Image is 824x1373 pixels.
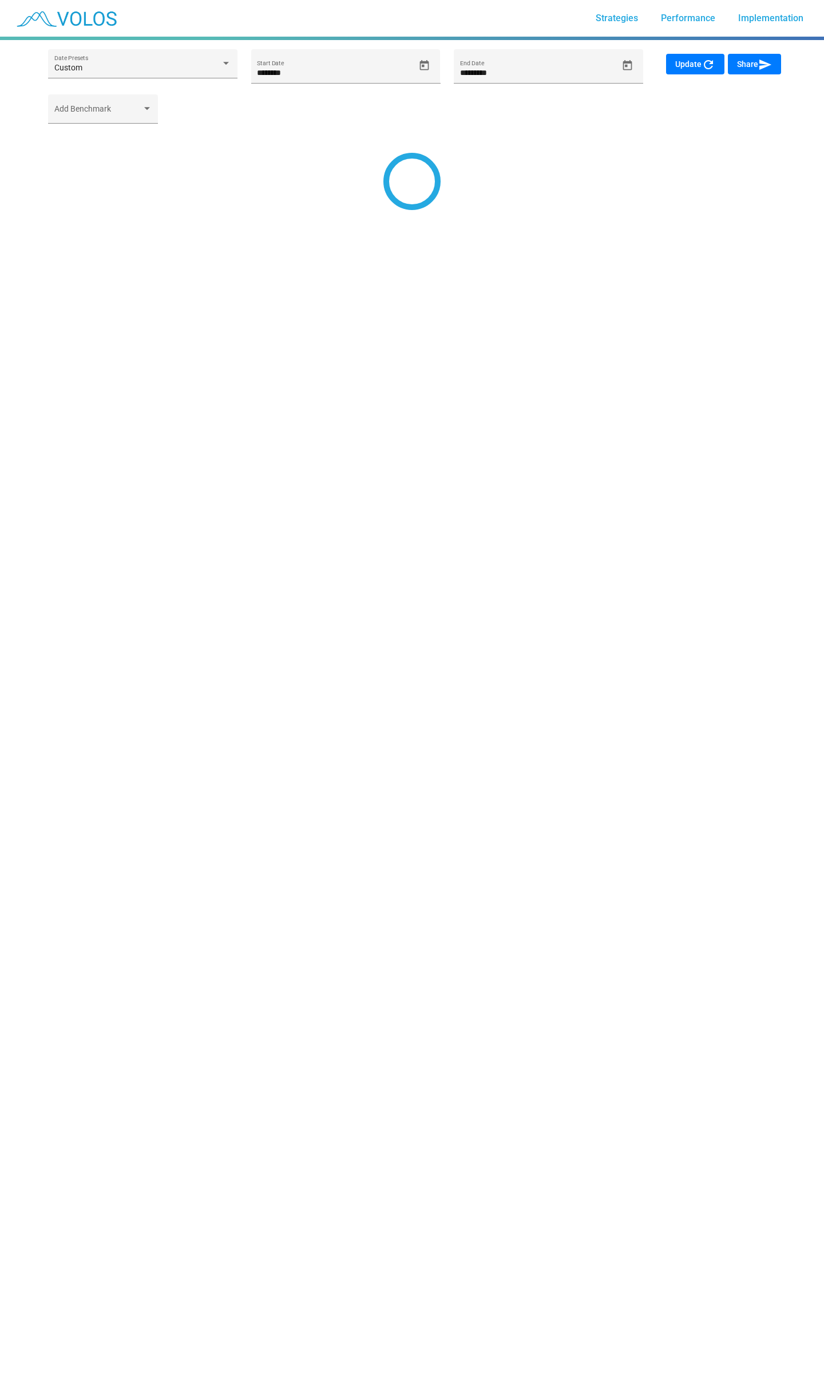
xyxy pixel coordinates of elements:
[758,58,772,72] mat-icon: send
[9,4,122,33] img: blue_transparent.png
[728,54,781,74] button: Share
[702,58,715,72] mat-icon: refresh
[652,8,724,29] a: Performance
[661,13,715,23] span: Performance
[596,13,638,23] span: Strategies
[738,13,803,23] span: Implementation
[675,60,715,69] span: Update
[54,63,82,72] span: Custom
[737,60,772,69] span: Share
[587,8,647,29] a: Strategies
[729,8,813,29] a: Implementation
[617,56,637,76] button: Open calendar
[666,54,724,74] button: Update
[414,56,434,76] button: Open calendar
